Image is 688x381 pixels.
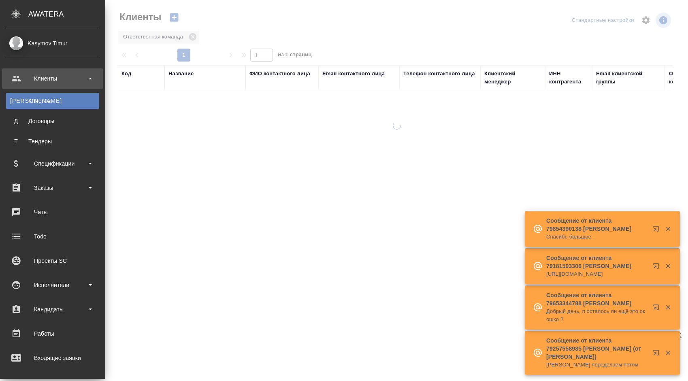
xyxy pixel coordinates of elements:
[6,93,99,109] a: [PERSON_NAME]Клиенты
[10,117,95,125] div: Договоры
[6,72,99,85] div: Клиенты
[6,206,99,218] div: Чаты
[484,70,541,86] div: Клиентский менеджер
[121,70,131,78] div: Код
[249,70,310,78] div: ФИО контактного лица
[546,336,648,361] p: Сообщение от клиента 79257558985 [PERSON_NAME] (от [PERSON_NAME])
[596,70,661,86] div: Email клиентской группы
[648,221,667,240] button: Открыть в новой вкладке
[6,113,99,129] a: ДДоговоры
[2,226,103,247] a: Todo
[403,70,475,78] div: Телефон контактного лица
[10,137,95,145] div: Тендеры
[660,262,676,270] button: Закрыть
[546,270,648,278] p: [URL][DOMAIN_NAME]
[28,6,105,22] div: AWATERA
[660,225,676,232] button: Закрыть
[660,304,676,311] button: Закрыть
[322,70,385,78] div: Email контактного лица
[6,328,99,340] div: Работы
[648,345,667,364] button: Открыть в новой вкладке
[2,348,103,368] a: Входящие заявки
[546,254,648,270] p: Сообщение от клиента 79181593306 [PERSON_NAME]
[6,182,99,194] div: Заказы
[168,70,194,78] div: Название
[546,233,648,241] p: Спасибо большое
[546,361,648,369] p: [PERSON_NAME] переделаем потом
[2,202,103,222] a: Чаты
[546,291,648,307] p: Сообщение от клиента 79653344788 [PERSON_NAME]
[2,324,103,344] a: Работы
[6,352,99,364] div: Входящие заявки
[660,349,676,356] button: Закрыть
[648,299,667,319] button: Открыть в новой вкладке
[2,251,103,271] a: Проекты SC
[6,303,99,315] div: Кандидаты
[10,97,95,105] div: Клиенты
[648,258,667,277] button: Открыть в новой вкладке
[6,133,99,149] a: ТТендеры
[6,39,99,48] div: Kasymov Timur
[6,279,99,291] div: Исполнители
[6,158,99,170] div: Спецификации
[546,307,648,324] p: Добрый день, п осталось ли ещё это окошко ?
[6,255,99,267] div: Проекты SC
[546,217,648,233] p: Сообщение от клиента 79854390138 [PERSON_NAME]
[6,230,99,243] div: Todo
[549,70,588,86] div: ИНН контрагента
